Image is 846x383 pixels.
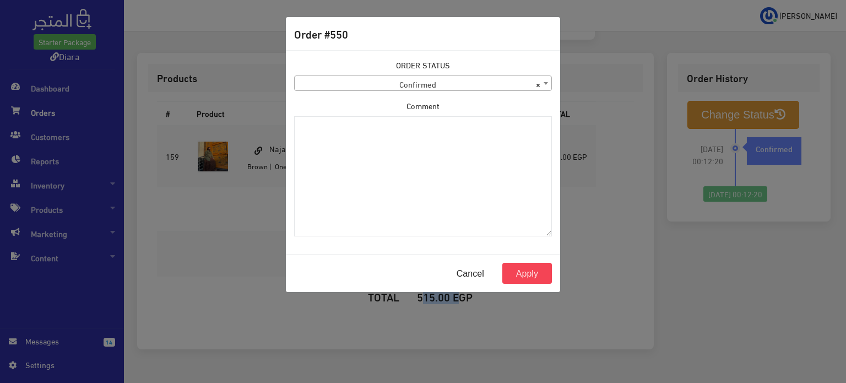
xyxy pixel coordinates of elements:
span: × [536,76,540,91]
button: Apply [502,263,552,284]
button: Cancel [443,263,498,284]
label: ORDER STATUS [396,59,450,71]
label: Comment [406,100,440,112]
span: Confirmed [295,76,551,91]
span: Confirmed [294,75,552,91]
h5: Order #550 [294,25,348,42]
